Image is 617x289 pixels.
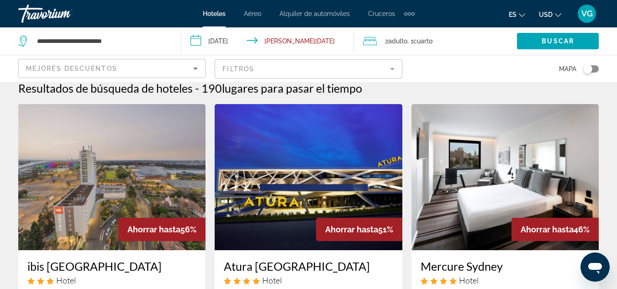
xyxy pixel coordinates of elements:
button: Toggle map [576,65,599,73]
button: Travelers: 2 adults, 0 children [354,27,517,55]
span: Cuarto [413,37,432,45]
span: Adulto [388,37,407,45]
div: 3 star Hotel [27,275,196,285]
a: Mercure Sydney [421,259,590,273]
a: Hoteles [203,10,226,17]
img: Hotel image [215,104,402,250]
span: Mapa [559,63,576,75]
div: 56% [118,218,206,241]
span: VG [581,9,593,18]
span: 2 [385,35,407,47]
button: Check-in date: Dec 30, 2025 Check-out date: Jan 1, 2026 [181,27,353,55]
span: Hotel [56,275,76,285]
mat-select: Sort by [26,63,198,74]
span: USD [539,11,553,18]
span: Ahorrar hasta [325,225,378,234]
button: Extra navigation items [404,6,415,21]
button: Filter [215,59,402,79]
h2: 190 [201,81,362,95]
img: Hotel image [18,104,206,250]
img: Hotel image [411,104,599,250]
a: Alquiler de automóviles [279,10,350,17]
span: Hotel [459,275,479,285]
a: ibis [GEOGRAPHIC_DATA] [27,259,196,273]
button: Buscar [517,33,599,49]
iframe: Botón para iniciar la ventana de mensajería [580,252,610,282]
span: Buscar [542,37,574,45]
span: , 1 [407,35,432,47]
div: 4 star Hotel [224,275,393,285]
a: Cruceros [368,10,395,17]
div: 46% [512,218,599,241]
span: lugares para pasar el tiempo [222,81,362,95]
button: User Menu [575,4,599,23]
a: Aéreo [244,10,261,17]
div: 51% [316,218,402,241]
h1: Resultados de búsqueda de hoteles [18,81,193,95]
span: es [509,11,517,18]
button: Change currency [539,8,561,21]
span: Ahorrar hasta [127,225,180,234]
span: Mejores descuentos [26,65,117,72]
a: Atura [GEOGRAPHIC_DATA] [224,259,393,273]
span: Hotel [262,275,282,285]
button: Change language [509,8,525,21]
span: - [195,81,199,95]
a: Travorium [18,2,110,26]
span: Ahorrar hasta [521,225,574,234]
div: 4 star Hotel [421,275,590,285]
